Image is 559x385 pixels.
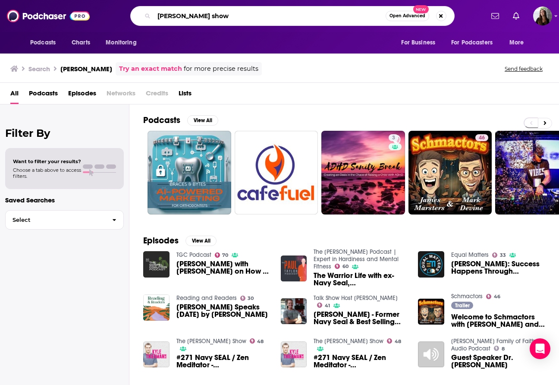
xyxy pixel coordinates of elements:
img: Mark DeVine with Collin Hansen on How a Dying Church Can Grow Again - Mark DeVine, Collin Hansen [143,251,170,278]
h2: Filter By [5,127,124,139]
span: 3 [392,134,395,142]
a: #271 Navy SEAL / Zen Meditator - Mark Devine [314,354,408,369]
a: 46 [486,294,500,299]
span: 8 [502,347,505,351]
a: Guest Speaker Dr. Mark DeVine [451,354,545,369]
button: open menu [503,35,535,51]
span: New [413,5,429,13]
a: Welcome to Schmactors with James Marsters and Mark Devine! [451,313,545,328]
div: Open Intercom Messenger [530,338,550,359]
span: [PERSON_NAME] Speaks [DATE] by [PERSON_NAME] [176,303,270,318]
p: Saved Searches [5,196,124,204]
a: PodcastsView All [143,115,218,126]
button: Show profile menu [533,6,552,25]
a: Mark Devine: Success Happens Through Discipline [451,260,545,275]
span: 70 [222,253,228,257]
span: Open Advanced [389,14,425,18]
a: #271 Navy SEAL / Zen Meditator - Mark Devine [176,354,270,369]
span: for more precise results [184,64,258,74]
span: 46 [494,295,500,299]
span: Podcasts [29,86,58,104]
button: open menu [395,35,446,51]
a: Equal Matters [451,251,489,259]
a: 41 [317,303,330,308]
a: The Kyle Thiermann Show [314,338,383,345]
button: open menu [100,35,148,51]
a: 3 [321,131,405,215]
a: Bonhoeffer Speaks Today by Mark Devine [176,303,270,318]
a: 33 [492,252,506,258]
img: Podchaser - Follow, Share and Rate Podcasts [7,8,90,24]
a: Episodes [68,86,96,104]
span: #271 Navy SEAL / Zen Meditator - [PERSON_NAME] [176,354,270,369]
span: Logged in as bnmartinn [533,6,552,25]
span: Monitoring [106,37,136,49]
span: Want to filter your results? [13,158,81,164]
a: EpisodesView All [143,235,217,246]
img: Guest Speaker Dr. Mark DeVine [418,341,444,368]
a: Show notifications dropdown [488,9,502,23]
button: Open AdvancedNew [386,11,429,21]
a: 3 [389,134,399,141]
span: 46 [479,134,485,142]
a: Mark Devine - Former Navy Seal & Best Selling Author [314,311,408,325]
span: Welcome to Schmactors with [PERSON_NAME] and [PERSON_NAME]! [451,313,545,328]
span: [PERSON_NAME]: Success Happens Through Discipline [451,260,545,275]
a: 46 [408,131,492,215]
a: Dawson Family of Faith Audio Podcast [451,338,535,352]
a: Schmactors [451,293,483,300]
span: The Warrior Life with ex-Navy Seal, [PERSON_NAME] [314,272,408,287]
a: 48 [387,338,401,344]
a: Charts [66,35,95,51]
span: [PERSON_NAME] - Former Navy Seal & Best Selling Author [314,311,408,325]
span: [PERSON_NAME] with [PERSON_NAME] on How a Dying [DEMOGRAPHIC_DATA] Can Grow Again - [PERSON_NAME]... [176,260,270,275]
a: Try an exact match [119,64,182,74]
span: 48 [395,340,401,344]
a: TGC Podcast [176,251,211,259]
span: Credits [146,86,168,104]
button: open menu [446,35,505,51]
span: More [509,37,524,49]
a: 46 [475,134,488,141]
span: Charts [72,37,90,49]
img: The Warrior Life with ex-Navy Seal, Mark Devine [281,256,307,282]
a: 48 [250,338,264,344]
a: Lists [179,86,192,104]
span: 60 [342,265,349,268]
a: 8 [494,346,505,351]
button: View All [187,115,218,126]
h2: Episodes [143,235,179,246]
button: Send feedback [502,65,545,73]
span: 30 [248,297,254,300]
img: Mark Devine - Former Navy Seal & Best Selling Author [281,298,307,325]
img: Bonhoeffer Speaks Today by Mark Devine [143,294,170,321]
h3: Search [28,65,50,73]
a: All [10,86,19,104]
span: 48 [257,340,264,344]
span: 33 [500,253,506,257]
a: Talk Show Host Frank MacKay [314,294,398,302]
a: The Warrior Life with ex-Navy Seal, Mark Devine [314,272,408,287]
img: Mark Devine: Success Happens Through Discipline [418,251,444,278]
button: View All [185,236,217,246]
span: 41 [325,304,330,308]
span: Select [6,217,105,223]
img: #271 Navy SEAL / Zen Meditator - Mark Devine [143,341,170,368]
input: Search podcasts, credits, & more... [154,9,386,23]
button: Select [5,210,124,230]
button: open menu [24,35,67,51]
span: Networks [107,86,135,104]
div: Search podcasts, credits, & more... [130,6,455,26]
a: Reading and Readers [176,294,237,302]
